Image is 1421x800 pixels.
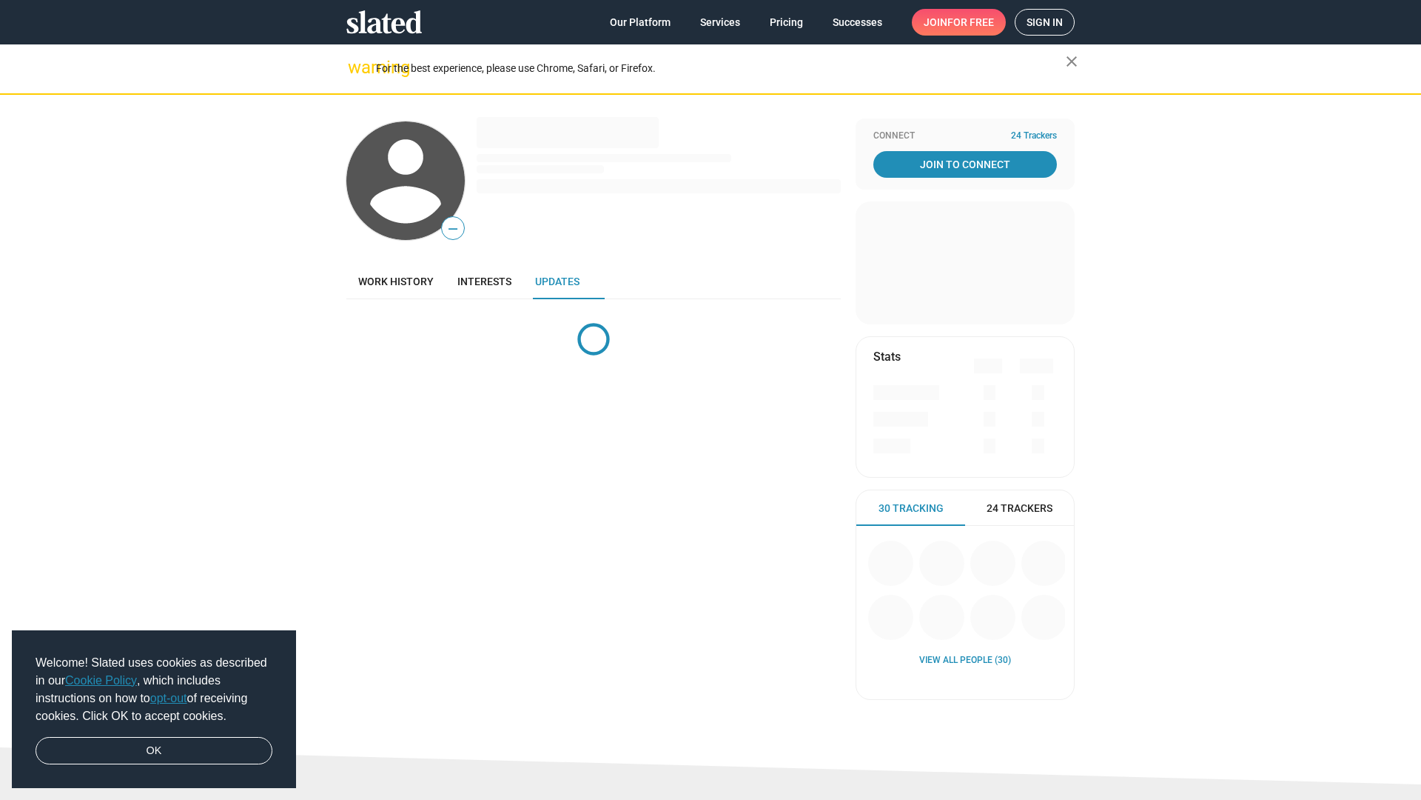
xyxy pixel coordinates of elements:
[873,130,1057,142] div: Connect
[876,151,1054,178] span: Join To Connect
[833,9,882,36] span: Successes
[376,59,1066,79] div: For the best experience, please use Chrome, Safari, or Firefox.
[12,630,296,789] div: cookieconsent
[150,692,187,704] a: opt-out
[873,151,1057,178] a: Join To Connect
[688,9,752,36] a: Services
[947,9,994,36] span: for free
[358,276,434,287] span: Work history
[442,219,464,239] span: —
[919,655,1011,667] a: View all People (30)
[36,737,272,765] a: dismiss cookie message
[821,9,894,36] a: Successes
[879,501,944,516] span: 30 Tracking
[1015,9,1075,36] a: Sign in
[912,9,1006,36] a: Joinfor free
[873,349,901,364] mat-card-title: Stats
[523,264,591,299] a: Updates
[598,9,682,36] a: Our Platform
[1011,130,1057,142] span: 24 Trackers
[457,276,511,287] span: Interests
[1027,10,1063,35] span: Sign in
[987,501,1052,516] span: 24 Trackers
[758,9,815,36] a: Pricing
[610,9,671,36] span: Our Platform
[535,276,580,287] span: Updates
[1063,53,1081,70] mat-icon: close
[346,264,446,299] a: Work history
[446,264,523,299] a: Interests
[36,654,272,725] span: Welcome! Slated uses cookies as described in our , which includes instructions on how to of recei...
[348,59,366,76] mat-icon: warning
[700,9,740,36] span: Services
[924,9,994,36] span: Join
[770,9,803,36] span: Pricing
[65,674,137,687] a: Cookie Policy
